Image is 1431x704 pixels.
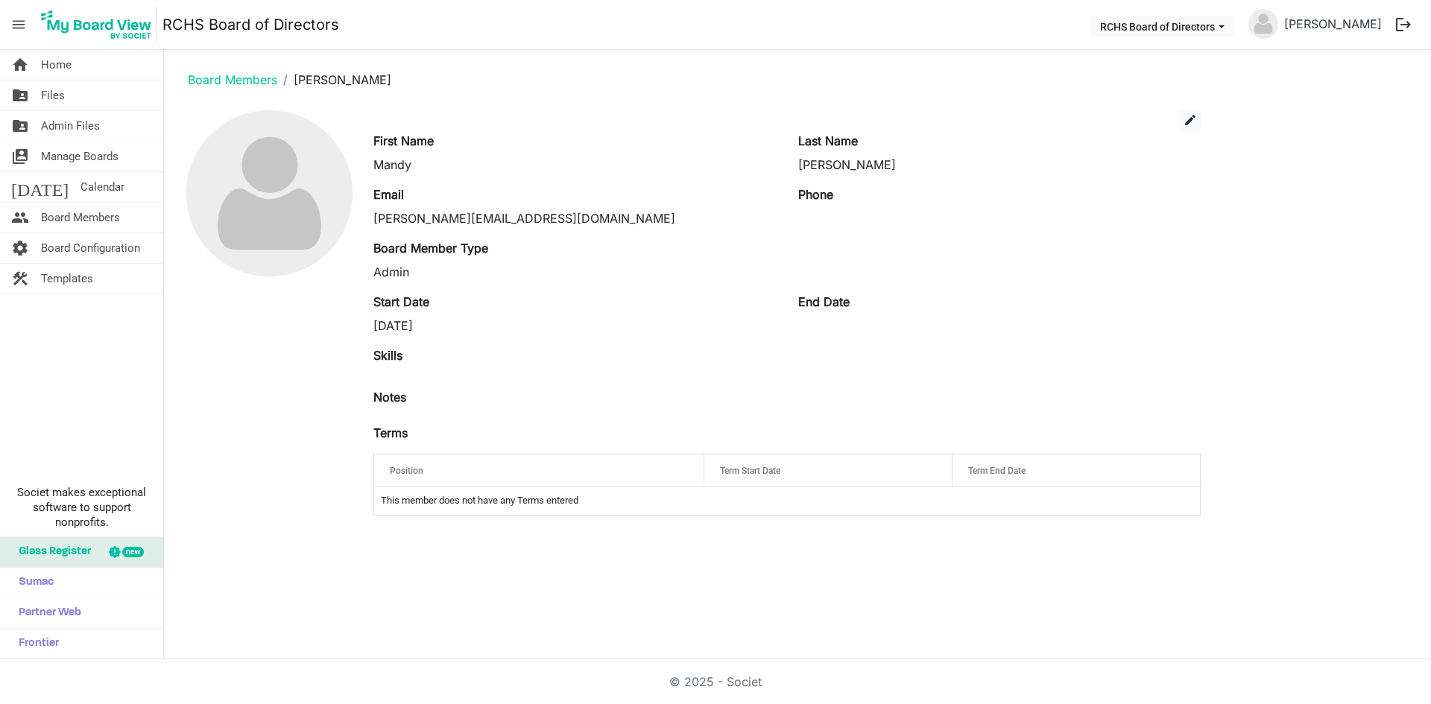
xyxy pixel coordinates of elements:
label: Terms [373,424,408,442]
span: Home [41,50,72,80]
li: [PERSON_NAME] [277,71,391,89]
label: Start Date [373,293,429,311]
span: Files [41,80,65,110]
div: [DATE] [373,317,776,334]
div: Admin [373,263,776,281]
span: Board Members [41,203,120,232]
a: [PERSON_NAME] [1278,9,1388,39]
button: edit [1180,110,1201,132]
div: [PERSON_NAME] [798,156,1201,174]
a: My Board View Logo [37,6,162,43]
span: edit [1184,113,1197,127]
label: First Name [373,132,434,150]
a: Board Members [188,72,277,87]
span: Frontier [11,629,59,659]
label: End Date [798,293,850,311]
span: Partner Web [11,598,81,628]
span: [DATE] [11,172,69,202]
span: people [11,203,29,232]
label: Last Name [798,132,858,150]
label: Skills [373,346,402,364]
span: Position [390,466,423,476]
td: This member does not have any Terms entered [374,486,1200,515]
label: Phone [798,185,833,203]
span: settings [11,233,29,263]
label: Notes [373,388,406,406]
button: RCHS Board of Directors dropdownbutton [1090,16,1234,37]
span: Manage Boards [41,142,119,171]
img: no-profile-picture.svg [1248,9,1278,39]
span: Sumac [11,568,54,597]
span: switch_account [11,142,29,171]
span: folder_shared [11,111,29,141]
span: Admin Files [41,111,100,141]
div: [PERSON_NAME][EMAIL_ADDRESS][DOMAIN_NAME] [373,209,776,227]
span: construction [11,264,29,294]
span: Term Start Date [720,466,780,476]
div: Mandy [373,156,776,174]
a: RCHS Board of Directors [162,10,339,39]
span: Societ makes exceptional software to support nonprofits. [7,485,157,530]
button: logout [1388,9,1419,40]
span: home [11,50,29,80]
img: no-profile-picture.svg [186,110,353,276]
div: new [122,547,144,557]
span: Term End Date [968,466,1026,476]
span: menu [4,10,33,39]
img: My Board View Logo [37,6,157,43]
span: Templates [41,264,93,294]
span: folder_shared [11,80,29,110]
span: Calendar [80,172,124,202]
span: Glass Register [11,537,91,567]
a: © 2025 - Societ [669,674,762,689]
span: Board Configuration [41,233,140,263]
label: Email [373,185,404,203]
label: Board Member Type [373,239,488,257]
